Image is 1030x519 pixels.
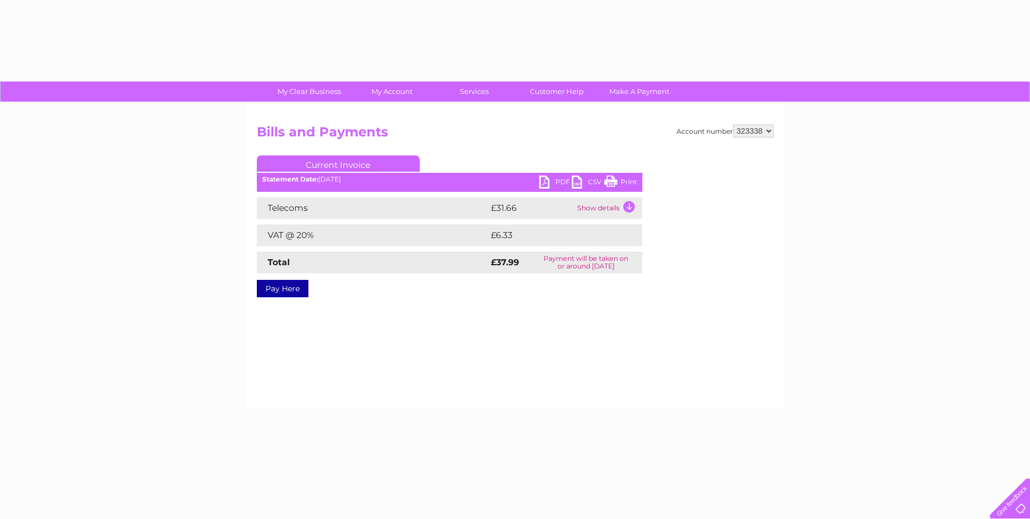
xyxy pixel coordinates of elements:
td: £31.66 [488,197,574,219]
strong: Total [268,257,290,267]
a: Make A Payment [595,82,684,102]
a: PDF [539,176,572,191]
div: Account number [677,124,774,137]
td: Show details [574,197,642,219]
a: Services [429,82,519,102]
a: My Clear Business [264,82,354,102]
td: Telecoms [257,197,488,219]
a: Current Invoice [257,155,420,172]
b: Statement Date: [262,175,318,183]
h2: Bills and Payments [257,124,774,145]
strong: £37.99 [491,257,519,267]
td: £6.33 [488,224,617,246]
td: Payment will be taken on or around [DATE] [530,252,642,273]
a: My Account [347,82,437,102]
div: [DATE] [257,176,642,183]
a: Print [604,176,637,191]
a: Pay Here [257,280,308,297]
a: CSV [572,176,604,191]
td: VAT @ 20% [257,224,488,246]
a: Customer Help [512,82,602,102]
